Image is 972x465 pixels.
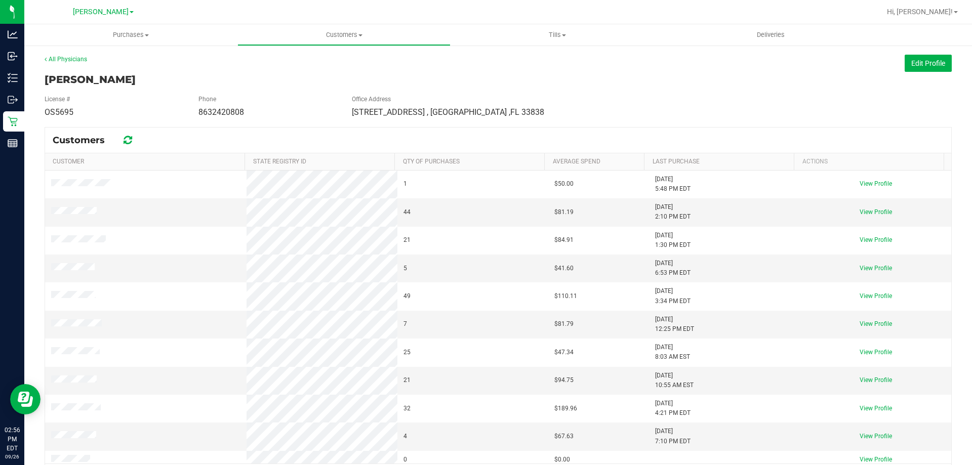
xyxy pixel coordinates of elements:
[521,107,544,117] span: 33838
[403,235,411,245] span: 21
[73,8,129,16] span: [PERSON_NAME]
[887,8,953,16] span: Hi, [PERSON_NAME]!
[403,158,460,165] a: QTY Of Purchases
[860,208,892,216] a: View Profile
[430,107,507,117] span: [GEOGRAPHIC_DATA]
[8,138,18,148] inline-svg: Reports
[860,376,892,384] a: View Profile
[554,455,570,464] span: $0.00
[403,348,411,357] span: 25
[403,375,411,385] span: 21
[8,95,18,105] inline-svg: Outbound
[553,158,600,165] a: Average Spend
[860,405,892,412] a: View Profile
[655,315,694,334] span: [DATE] 12:25 PM EDT
[554,179,574,189] span: $50.00
[24,24,237,46] a: Purchases
[860,180,892,187] a: View Profile
[655,371,694,390] span: [DATE] 10:55 AM EST
[198,107,244,117] span: 8632420808
[664,24,877,46] a: Deliveries
[45,73,136,86] span: [PERSON_NAME]
[554,207,574,217] span: $81.19
[509,107,519,117] span: FL
[554,235,574,245] span: $84.91
[45,95,70,104] label: License #
[403,455,407,464] span: 0
[45,107,73,117] span: OS5695
[53,158,84,165] a: Customer
[860,292,892,300] a: View Profile
[427,107,428,117] span: ,
[655,286,691,306] span: [DATE] 3:34 PM EDT
[253,158,306,165] a: State Registry Id
[403,432,407,441] span: 4
[5,453,20,460] p: 09/26
[403,319,407,329] span: 7
[554,319,574,329] span: $81.79
[860,320,892,327] a: View Profile
[403,264,407,273] span: 5
[794,153,944,171] th: Actions
[655,343,690,362] span: [DATE] 8:03 AM EST
[554,291,577,301] span: $110.11
[509,107,510,117] span: ,
[403,207,411,217] span: 44
[655,427,691,446] span: [DATE] 7:10 PM EDT
[655,399,691,418] span: [DATE] 4:21 PM EDT
[8,29,18,39] inline-svg: Analytics
[5,426,20,453] p: 02:56 PM EDT
[352,107,425,117] span: [STREET_ADDRESS]
[655,202,691,222] span: [DATE] 2:10 PM EDT
[403,291,411,301] span: 49
[860,265,892,272] a: View Profile
[238,30,450,39] span: Customers
[45,56,87,63] a: All Physicians
[554,432,574,441] span: $67.63
[743,30,798,39] span: Deliveries
[905,55,952,72] button: Edit Profile
[237,24,451,46] a: Customers
[655,231,691,250] span: [DATE] 1:30 PM EDT
[860,433,892,440] a: View Profile
[403,179,407,189] span: 1
[653,158,700,165] a: Last Purchase
[860,236,892,243] a: View Profile
[53,135,115,146] span: Customers
[554,404,577,413] span: $189.96
[554,264,574,273] span: $41.60
[8,51,18,61] inline-svg: Inbound
[451,24,664,46] a: Tills
[655,175,691,194] span: [DATE] 5:48 PM EDT
[403,404,411,413] span: 32
[860,456,892,463] a: View Profile
[352,95,391,104] label: Office Address
[554,348,574,357] span: $47.34
[10,384,40,414] iframe: Resource center
[451,30,663,39] span: Tills
[554,375,574,385] span: $94.75
[198,95,216,104] label: Phone
[655,259,691,278] span: [DATE] 6:53 PM EDT
[8,116,18,126] inline-svg: Retail
[8,73,18,83] inline-svg: Inventory
[24,30,237,39] span: Purchases
[860,349,892,356] a: View Profile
